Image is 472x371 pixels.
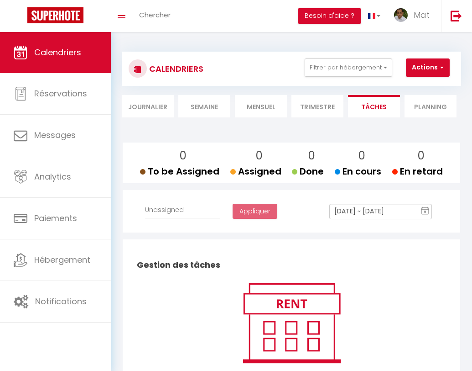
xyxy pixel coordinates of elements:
[399,147,443,164] p: 0
[178,95,230,117] li: Semaine
[140,165,219,178] span: To be Assigned
[235,95,287,117] li: Mensuel
[299,147,324,164] p: 0
[34,171,71,182] span: Analytics
[298,8,361,24] button: Besoin d'aide ?
[405,95,456,117] li: Planning
[34,129,76,141] span: Messages
[451,10,462,21] img: logout
[34,88,87,99] span: Réservations
[335,165,381,178] span: En cours
[35,296,87,307] span: Notifications
[135,251,448,279] h2: Gestion des tâches
[34,212,77,224] span: Paiements
[34,254,90,265] span: Hébergement
[292,165,324,178] span: Done
[414,9,430,21] span: Mat
[394,8,408,22] img: ...
[230,165,281,178] span: Assigned
[147,147,219,164] p: 0
[342,147,381,164] p: 0
[392,165,443,178] span: En retard
[291,95,343,117] li: Trimestre
[34,47,81,58] span: Calendriers
[233,279,350,367] img: rent.png
[233,204,277,219] button: Appliquer
[27,7,83,23] img: Super Booking
[122,95,174,117] li: Journalier
[238,147,281,164] p: 0
[7,4,35,31] button: Ouvrir le widget de chat LiveChat
[348,95,400,117] li: Tâches
[424,210,426,214] text: 9
[147,58,203,79] h3: CALENDRIERS
[139,10,171,20] span: Chercher
[329,204,432,219] input: Select Date Range
[305,58,392,77] button: Filtrer par hébergement
[406,58,450,77] button: Actions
